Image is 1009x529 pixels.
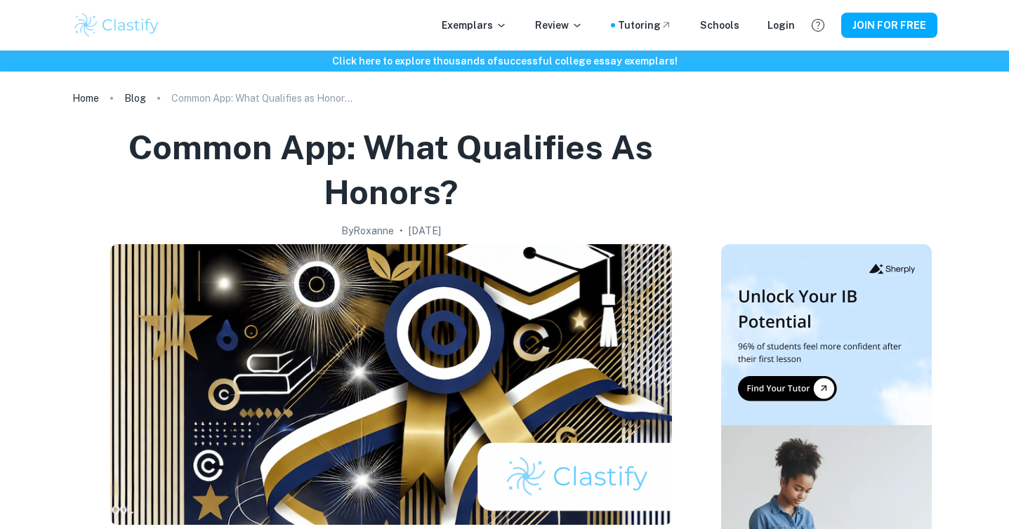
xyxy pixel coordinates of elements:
h2: By Roxanne [341,223,394,239]
a: Blog [124,88,146,108]
p: • [400,223,403,239]
p: Common App: What Qualifies as Honors? [171,91,354,106]
a: Tutoring [618,18,672,33]
img: Common App: What Qualifies as Honors? cover image [110,244,672,525]
h6: Click here to explore thousands of successful college essay exemplars ! [3,53,1006,69]
a: Login [767,18,795,33]
a: Schools [700,18,739,33]
h2: [DATE] [409,223,441,239]
p: Exemplars [442,18,507,33]
p: Review [535,18,583,33]
button: JOIN FOR FREE [841,13,937,38]
img: Clastify logo [72,11,161,39]
h1: Common App: What Qualifies as Honors? [78,125,704,215]
a: Home [72,88,99,108]
button: Help and Feedback [806,13,830,37]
